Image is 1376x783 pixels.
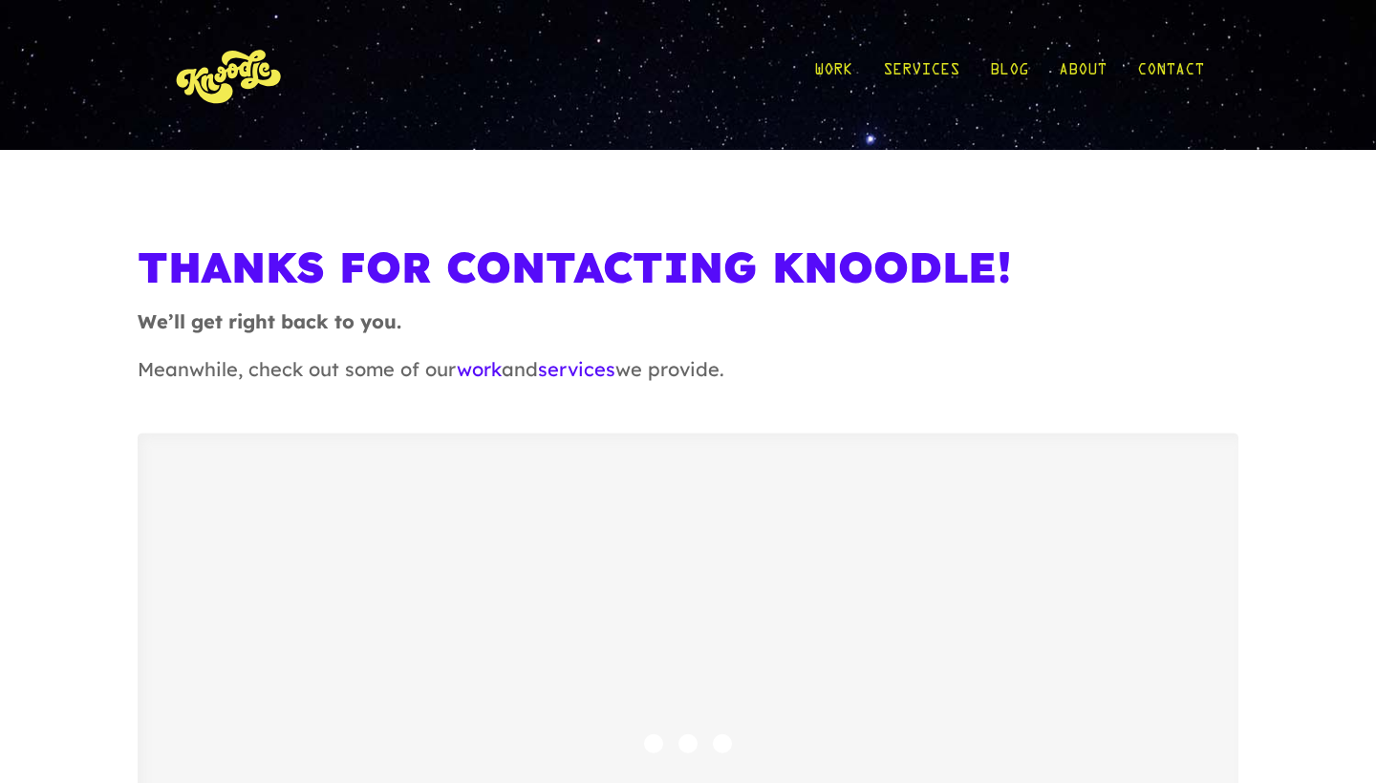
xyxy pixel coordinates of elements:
[990,31,1028,119] a: Blog
[1059,31,1107,119] a: About
[138,242,1238,307] h1: Thanks For Contacting Knoodle!
[172,31,287,119] img: KnoLogo(yellow)
[538,357,615,381] a: services
[883,31,959,119] a: Services
[138,355,1238,403] p: Meanwhile, check out some of our and we provide.
[814,31,852,119] a: Work
[138,309,401,333] strong: We’ll get right back to you.
[457,357,502,381] a: work
[1137,31,1204,119] a: Contact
